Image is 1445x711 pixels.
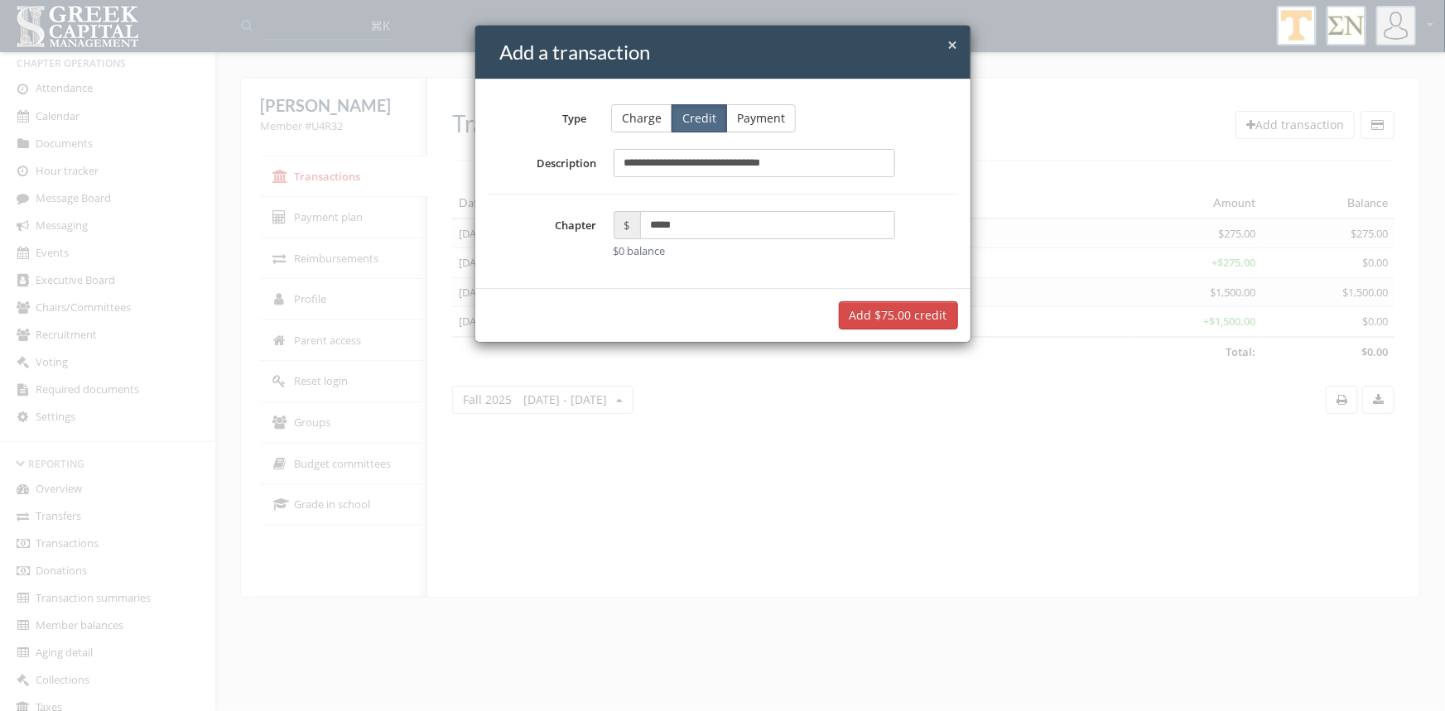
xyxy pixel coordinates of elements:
button: Charge [611,104,672,132]
button: Payment [726,104,796,132]
span: $ [614,211,640,239]
label: Type [475,105,600,127]
button: Add $75.00 credit [839,301,958,329]
button: Credit [672,104,727,132]
label: Chapter [488,211,605,259]
div: $0 balance [614,243,896,259]
span: × [948,33,958,56]
label: Description [488,149,605,177]
h4: Add a transaction [500,38,958,66]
